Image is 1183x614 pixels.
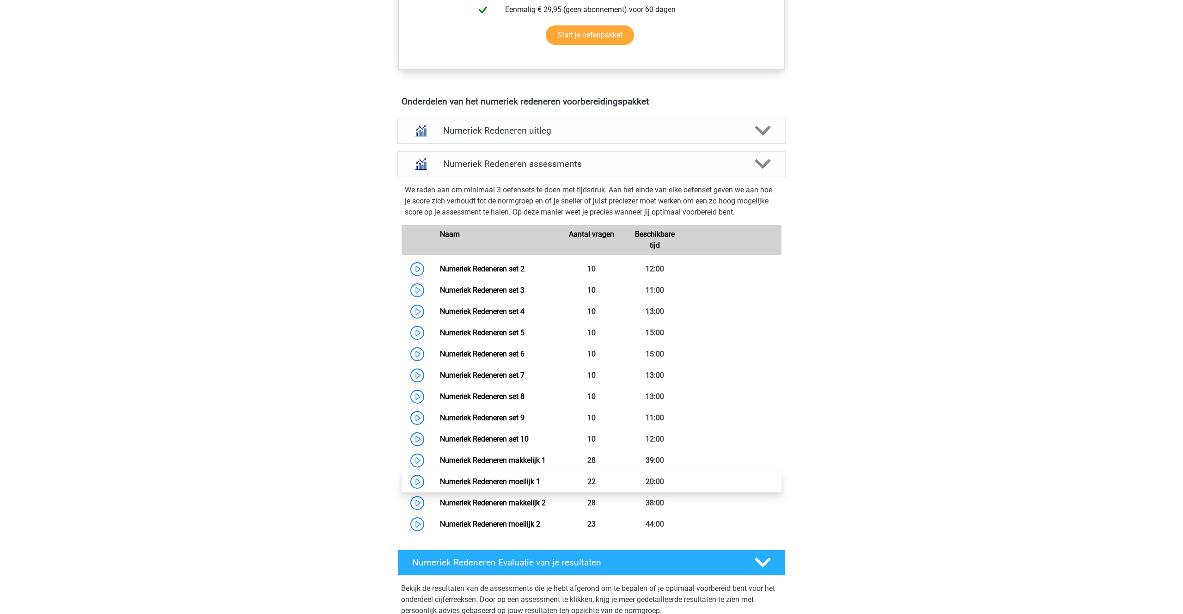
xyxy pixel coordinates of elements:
[440,520,540,528] a: Numeriek Redeneren moeilijk 2
[440,328,524,337] a: Numeriek Redeneren set 5
[440,413,524,422] a: Numeriek Redeneren set 9
[409,119,433,142] img: numeriek redeneren uitleg
[394,550,789,576] a: Numeriek Redeneren Evaluatie van je resultaten
[440,307,524,316] a: Numeriek Redeneren set 4
[412,557,740,568] h4: Numeriek Redeneren Evaluatie van je resultaten
[394,151,789,177] a: assessments Numeriek Redeneren assessments
[409,152,433,176] img: numeriek redeneren assessments
[440,392,524,401] a: Numeriek Redeneren set 8
[440,498,546,507] a: Numeriek Redeneren makkelijk 2
[440,456,546,465] a: Numeriek Redeneren makkelijk 1
[546,25,634,45] a: Start je oefenpakket
[560,229,623,251] div: Aantal vragen
[440,286,524,295] a: Numeriek Redeneren set 3
[394,118,789,144] a: uitleg Numeriek Redeneren uitleg
[440,371,524,380] a: Numeriek Redeneren set 7
[405,184,778,218] p: We raden aan om minimaal 3 oefensets te doen met tijdsdruk. Aan het einde van elke oefenset geven...
[433,229,560,251] div: Naam
[443,125,740,136] h4: Numeriek Redeneren uitleg
[440,435,529,443] a: Numeriek Redeneren set 10
[443,159,740,169] h4: Numeriek Redeneren assessments
[440,350,524,358] a: Numeriek Redeneren set 6
[623,229,686,251] div: Beschikbare tijd
[440,264,524,273] a: Numeriek Redeneren set 2
[402,96,781,107] h4: Onderdelen van het numeriek redeneren voorbereidingspakket
[440,477,540,486] a: Numeriek Redeneren moeilijk 1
